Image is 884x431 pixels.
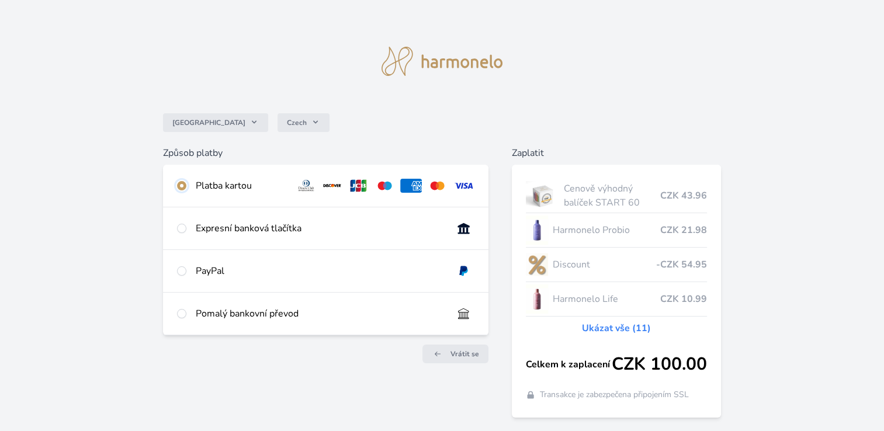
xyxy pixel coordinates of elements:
img: CLEAN_PROBIO_se_stinem_x-lo.jpg [526,215,548,245]
img: paypal.svg [453,264,474,278]
img: discover.svg [321,179,343,193]
span: CZK 10.99 [660,292,707,306]
span: Celkem k zaplacení [526,357,612,371]
img: diners.svg [296,179,317,193]
a: Ukázat vše (11) [582,321,651,335]
a: Vrátit se [422,345,488,363]
button: [GEOGRAPHIC_DATA] [163,113,268,132]
h6: Zaplatit [512,146,721,160]
span: CZK 43.96 [660,189,707,203]
div: Expresní banková tlačítka [196,221,443,235]
img: logo.svg [382,47,503,76]
span: CZK 100.00 [612,354,707,375]
button: Czech [278,113,330,132]
img: CLEAN_LIFE_se_stinem_x-lo.jpg [526,284,548,314]
span: [GEOGRAPHIC_DATA] [172,118,245,127]
img: discount-lo.png [526,250,548,279]
span: Transakce je zabezpečena připojením SSL [540,389,689,401]
div: Pomalý bankovní převod [196,307,443,321]
span: Harmonelo Life [553,292,660,306]
div: Platba kartou [196,179,286,193]
span: -CZK 54.95 [656,258,707,272]
h6: Způsob platby [163,146,488,160]
span: Vrátit se [450,349,479,359]
img: visa.svg [453,179,474,193]
span: Cenově výhodný balíček START 60 [564,182,660,210]
span: Discount [553,258,656,272]
img: maestro.svg [374,179,396,193]
div: PayPal [196,264,443,278]
img: bankTransfer_IBAN.svg [453,307,474,321]
img: amex.svg [400,179,422,193]
img: onlineBanking_CZ.svg [453,221,474,235]
span: CZK 21.98 [660,223,707,237]
img: jcb.svg [348,179,369,193]
span: Czech [287,118,307,127]
img: start.jpg [526,181,559,210]
img: mc.svg [427,179,448,193]
span: Harmonelo Probio [553,223,660,237]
